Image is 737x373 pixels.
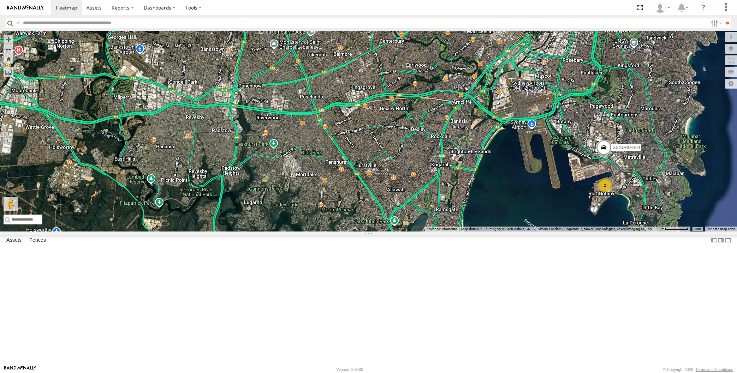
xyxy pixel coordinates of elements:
img: rand-logo.svg [7,5,44,10]
label: Dock Summary Table to the Left [710,235,717,245]
div: © Copyright 2025 - [663,367,733,372]
button: Keyboard shortcuts [427,227,457,231]
label: Fences [26,235,49,245]
i: ? [698,2,709,13]
a: Report a map error [707,227,735,231]
button: Map Scale: 1 km per 63 pixels [655,227,690,231]
button: Zoom in [4,35,13,44]
div: Version: 306.00 [336,367,363,372]
a: Terms (opens in new tab) [694,228,701,230]
div: 2 [598,178,612,192]
label: Map Settings [725,79,737,89]
span: XSNDHU-R04 [613,145,640,150]
label: Measure [4,67,13,77]
label: Dock Summary Table to the Right [717,235,724,245]
button: Drag Pegman onto the map to open Street View [4,197,18,211]
button: Zoom Home [4,54,13,64]
label: Assets [3,235,25,245]
a: Terms and Conditions [696,367,733,372]
a: Visit our Website [4,366,36,373]
button: Zoom out [4,44,13,54]
span: Map data ©2025 Imagery ©2025 Airbus, CNES / Airbus, Landsat / Copernicus, Maxar Technologies, Vex... [461,227,653,231]
label: Search Query [15,18,20,28]
div: Quang MAC [652,2,673,13]
label: Hide Summary Table [725,235,732,245]
span: 1 km [657,227,665,231]
label: Search Filter Options [708,18,723,28]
